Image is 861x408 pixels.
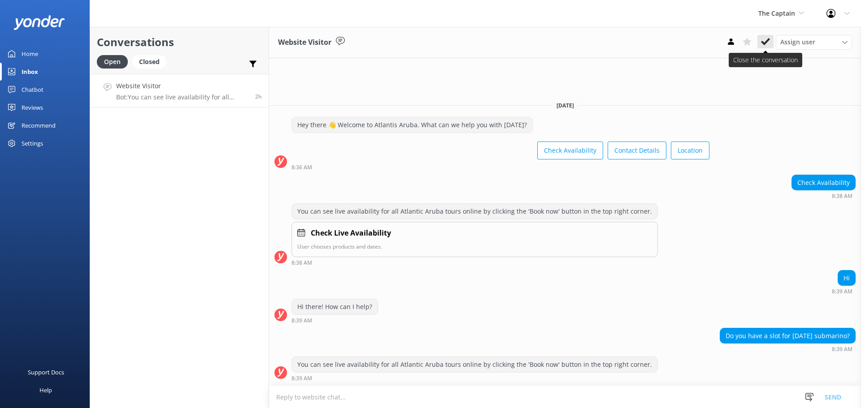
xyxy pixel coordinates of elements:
[291,376,312,381] strong: 8:39 AM
[22,81,43,99] div: Chatbot
[671,142,709,159] button: Location
[97,55,128,69] div: Open
[116,81,248,91] h4: Website Visitor
[291,164,709,170] div: Sep 14 2025 08:36am (UTC -04:00) America/Caracas
[780,37,815,47] span: Assign user
[132,55,166,69] div: Closed
[537,142,603,159] button: Check Availability
[22,116,56,134] div: Recommend
[291,375,658,381] div: Sep 14 2025 08:39am (UTC -04:00) America/Caracas
[132,56,171,66] a: Closed
[255,93,262,100] span: Sep 14 2025 08:39am (UTC -04:00) America/Caracas
[832,193,852,199] strong: 8:38 AM
[758,9,795,17] span: The Captain
[291,260,312,266] strong: 8:38 AM
[832,289,852,294] strong: 8:39 AM
[551,102,579,109] span: [DATE]
[311,228,391,239] h4: Check Live Availability
[838,271,855,286] div: Hi
[792,175,855,190] div: Check Availability
[97,56,132,66] a: Open
[90,74,269,107] a: Website VisitorBot:You can see live availability for all Atlantic Aruba tours online by clicking ...
[22,134,43,152] div: Settings
[832,288,856,294] div: Sep 14 2025 08:39am (UTC -04:00) America/Caracas
[720,328,855,344] div: Do you have a slot for [DATE] submarino?
[13,15,65,30] img: yonder-white-logo.png
[720,346,856,352] div: Sep 14 2025 08:39am (UTC -04:00) America/Caracas
[291,165,312,170] strong: 8:36 AM
[608,142,666,159] button: Contact Details
[97,34,262,51] h2: Conversations
[278,37,331,48] h3: Website Visitor
[22,45,38,63] div: Home
[291,259,658,266] div: Sep 14 2025 08:38am (UTC -04:00) America/Caracas
[291,317,378,323] div: Sep 14 2025 08:39am (UTC -04:00) America/Caracas
[39,381,52,399] div: Help
[776,35,852,49] div: Assign User
[292,117,532,133] div: Hey there 👋 Welcome to Atlantis Aruba. What can we help you with [DATE]?
[116,93,248,101] p: Bot: You can see live availability for all Atlantic Aruba tours online by clicking the 'Book now'...
[22,99,43,116] div: Reviews
[832,347,852,352] strong: 8:39 AM
[22,63,38,81] div: Inbox
[28,363,64,381] div: Support Docs
[292,357,657,372] div: You can see live availability for all Atlantic Aruba tours online by clicking the 'Book now' butt...
[292,204,657,219] div: You can see live availability for all Atlantic Aruba tours online by clicking the 'Book now' butt...
[297,242,652,251] p: User chooses products and dates.
[291,318,312,323] strong: 8:39 AM
[791,193,856,199] div: Sep 14 2025 08:38am (UTC -04:00) America/Caracas
[292,299,378,314] div: Hi there! How can I help?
